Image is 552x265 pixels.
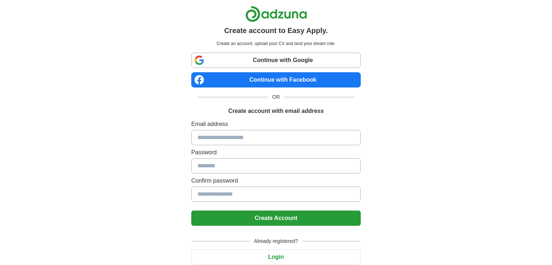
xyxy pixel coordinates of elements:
h1: Create account with email address [228,107,324,115]
label: Confirm password [191,176,361,185]
button: Create Account [191,211,361,226]
span: OR [268,93,284,101]
button: Login [191,249,361,265]
label: Email address [191,120,361,129]
h1: Create account to Easy Apply. [224,25,328,36]
label: Password [191,148,361,157]
img: Adzuna logo [245,6,307,22]
a: Continue with Facebook [191,72,361,87]
p: Create an account, upload your CV and land your dream role. [193,40,359,47]
a: Login [191,254,361,260]
a: Continue with Google [191,53,361,68]
span: Already registered? [250,237,302,245]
